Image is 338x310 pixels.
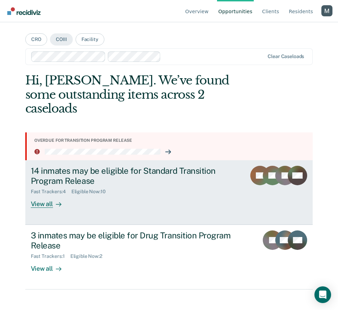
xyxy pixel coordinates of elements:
button: CRO [25,33,47,46]
div: Hi, [PERSON_NAME]. We’ve found some outstanding items across 2 caseloads [25,73,255,116]
div: Overdue for transition program release [34,138,307,143]
div: 3 inmates may be eligible for Drug Transition Program Release [31,230,253,251]
a: 14 inmates may be eligible for Standard Transition Program ReleaseFast Trackers:4Eligible Now:10V... [25,160,313,225]
div: Eligible Now : 2 [70,253,108,259]
div: View all [31,259,70,272]
button: Facility [76,33,104,46]
a: 3 inmates may be eligible for Drug Transition Program ReleaseFast Trackers:1Eligible Now:2View all [25,225,313,289]
div: Fast Trackers : 1 [31,253,70,259]
div: Eligible Now : 10 [71,189,111,195]
div: View all [31,194,70,208]
div: Fast Trackers : 4 [31,189,71,195]
div: 14 inmates may be eligible for Standard Transition Program Release [31,166,241,186]
button: COIII [50,33,72,46]
div: Open Intercom Messenger [314,286,331,303]
button: Profile dropdown button [321,5,332,16]
img: Recidiviz [7,7,41,15]
div: Clear caseloads [268,54,304,59]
